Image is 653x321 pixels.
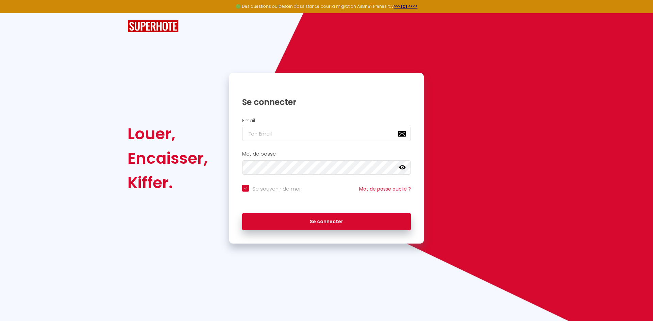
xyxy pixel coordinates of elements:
[359,185,411,192] a: Mot de passe oublié ?
[242,118,411,124] h2: Email
[242,127,411,141] input: Ton Email
[242,97,411,107] h1: Se connecter
[128,20,179,33] img: SuperHote logo
[242,151,411,157] h2: Mot de passe
[128,122,208,146] div: Louer,
[242,213,411,230] button: Se connecter
[128,171,208,195] div: Kiffer.
[128,146,208,171] div: Encaisser,
[394,3,418,9] a: >>> ICI <<<<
